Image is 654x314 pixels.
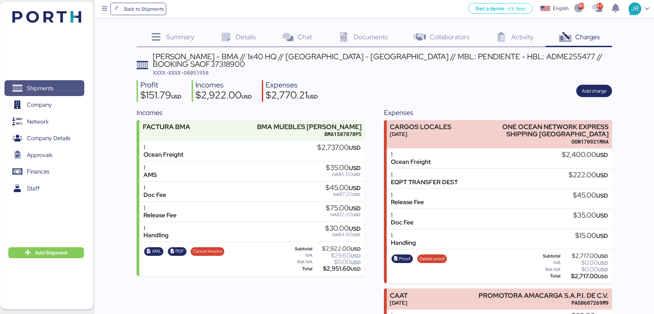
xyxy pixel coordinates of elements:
button: Menu [99,3,110,15]
div: Doc Fee [143,191,166,199]
div: Release Fee [391,199,424,206]
div: Ocean Freight [391,158,431,166]
span: Approvals [27,150,52,160]
span: Chat [298,32,312,41]
div: $12.00 [326,212,361,217]
div: $0.00 [562,260,608,265]
button: Proof [392,254,413,263]
a: Company Details [4,130,84,146]
div: $5.60 [326,172,361,177]
span: USD [351,259,361,265]
div: Handling [391,239,416,247]
span: USD [171,93,182,100]
div: $15.00 [575,232,608,240]
span: USD [596,151,608,159]
span: Shipments [27,83,53,93]
div: Incomes [195,80,252,90]
span: USD [242,93,252,100]
div: BMA1507078P5 [257,130,362,138]
span: Staff [27,184,40,193]
div: $2,717.00 [562,253,608,259]
div: $45.00 [573,192,608,199]
div: IVA [534,260,560,265]
span: Add Shipment [35,249,67,257]
div: [DATE] [390,299,408,306]
span: USD [598,273,608,280]
div: Ocean Freight [143,151,183,158]
span: USD [351,246,361,252]
div: [PERSON_NAME] - BMA // 1x40 HQ // [GEOGRAPHIC_DATA] - [GEOGRAPHIC_DATA] // MBL: PENDIENTE - HBL: ... [153,53,612,68]
button: XML [144,247,163,256]
span: USD [598,253,608,259]
span: IVA [331,212,337,218]
div: $2,770.21 [266,90,318,102]
span: IVA [333,192,339,197]
span: USD [349,205,361,212]
div: 1 [143,225,169,232]
div: Incomes [137,107,365,118]
div: $45.00 [325,184,361,192]
div: Total [286,266,312,271]
div: OON170921MHA [478,138,609,145]
div: CAAT [390,292,408,299]
span: Back to Shipments [124,5,164,13]
div: CARGOS LOCALES [390,123,451,130]
div: $35.00 [573,212,608,219]
div: BMA MUEBLES [PERSON_NAME] [257,123,362,130]
button: PDF [168,247,186,256]
span: Charges [575,32,600,41]
span: USD [352,172,361,177]
span: USD [352,192,361,197]
div: [DATE] [390,130,451,138]
div: 1 [391,232,416,239]
span: Cancel invoice [193,248,222,255]
span: USD [352,212,361,218]
a: Approvals [4,147,84,163]
span: USD [596,192,608,199]
span: Delete proof [419,255,445,263]
div: $2,951.60 [314,266,361,271]
div: Expenses [266,80,318,90]
div: Total [534,274,560,279]
div: Subtotal [534,254,560,259]
span: Company [27,100,52,110]
div: Profit [140,80,182,90]
button: Add charge [576,85,612,97]
div: $222.00 [569,171,608,179]
span: JR [631,4,639,13]
div: Ret IVA [534,267,560,272]
div: $2,922.00 [314,246,361,251]
div: ONE OCEAN NETWORK EXPRESS SHIPPING [GEOGRAPHIC_DATA] [478,123,609,138]
span: Company Details [27,133,70,143]
div: FACTURA BMA [143,123,190,130]
span: Proof [399,255,410,263]
div: $0.00 [562,267,608,272]
button: Add Shipment [8,247,84,258]
div: 1 [143,184,166,191]
div: $2,717.00 [562,274,608,279]
span: Finances [27,167,49,177]
div: 1 [391,192,424,199]
a: Finances [4,164,84,180]
span: USD [596,171,608,179]
div: 1 [143,144,183,151]
div: English [553,5,569,12]
span: IVA [332,232,339,238]
span: XML [152,248,161,255]
div: $2,737.00 [317,144,361,151]
div: $35.00 [326,164,361,172]
a: Company [4,97,84,113]
div: PROMOTORA AMACARGA S.A.P.I. DE C.V. [479,292,609,299]
div: 1 [391,171,458,179]
div: Release Fee [143,212,176,219]
span: XXXX-XXXX-O0051950 [153,69,208,76]
div: Handling [143,232,169,239]
span: Documents [354,32,388,41]
span: IVA [332,172,339,177]
span: Add charge [582,87,607,95]
div: $4.80 [325,232,361,237]
div: PAS0607269M9 [479,299,609,306]
a: Network [4,114,84,129]
span: PDF [175,248,184,255]
span: Collaborators [430,32,470,41]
